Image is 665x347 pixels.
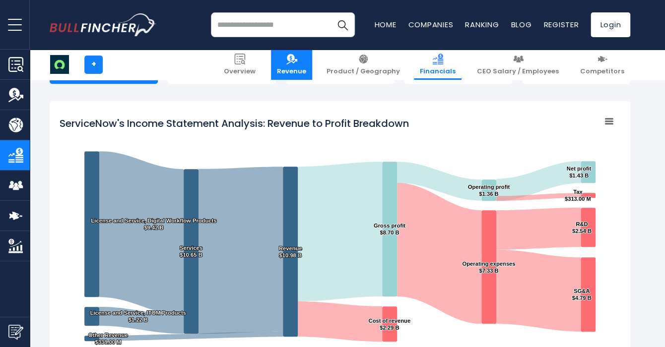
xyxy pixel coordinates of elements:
text: Gross profit $8.70 B [374,223,405,235]
img: bullfincher logo [50,13,156,36]
text: Cost of revenue $2.29 B [369,318,411,331]
text: SG&A $4.79 B [572,288,592,301]
span: Financials [420,67,456,76]
a: Competitors [574,50,630,80]
span: CEO Salary / Employees [477,67,559,76]
text: Net profit $1.43 B [567,166,592,178]
span: Product / Geography [327,67,400,76]
a: CEO Salary / Employees [471,50,565,80]
a: Ranking [465,19,499,30]
text: License and Service, ITOM Products $1.22 B [90,310,186,323]
span: Revenue [277,67,306,76]
a: Home [374,19,396,30]
a: + [84,56,103,74]
a: Go to homepage [50,13,156,36]
text: R&D $2.54 B [572,221,592,234]
span: Overview [224,67,256,76]
text: Operating profit $1.36 B [468,184,510,197]
a: Login [591,12,630,37]
text: Operating expenses $7.33 B [462,261,515,274]
span: Competitors [580,67,624,76]
button: Search [330,12,355,37]
a: Companies [408,19,453,30]
text: Tax $313.00 M [565,189,591,202]
text: Revenue $10.98 B [279,245,302,258]
a: Blog [511,19,532,30]
text: Services $10.65 B [180,245,202,258]
text: Other Revenue $338.00 M [88,332,128,345]
text: License and Service, Digital Workflow Products $9.42 B [91,218,217,231]
tspan: ServiceNow's Income Statement Analysis: Revenue to Profit Breakdown [60,116,409,130]
a: Financials [414,50,462,80]
a: Register [543,19,579,30]
a: Product / Geography [321,50,406,80]
a: Revenue [271,50,312,80]
img: NOW logo [50,55,69,74]
a: Overview [218,50,262,80]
